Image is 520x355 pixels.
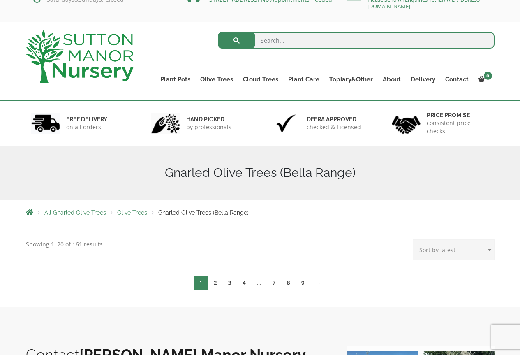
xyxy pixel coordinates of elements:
span: Gnarled Olive Trees (Bella Range) [158,209,249,216]
p: Showing 1–20 of 161 results [26,239,103,249]
img: 2.jpg [151,113,180,134]
a: Page 9 [296,276,310,290]
a: Topiary&Other [324,74,378,85]
span: … [251,276,267,290]
img: 1.jpg [31,113,60,134]
a: Olive Trees [117,209,147,216]
h6: Price promise [427,111,489,119]
a: Plant Pots [155,74,195,85]
h1: Gnarled Olive Trees (Bella Range) [26,165,495,180]
input: Search... [218,32,495,49]
h6: hand picked [186,116,231,123]
span: Page 1 [194,276,208,290]
img: 4.jpg [392,111,421,136]
a: Delivery [406,74,440,85]
img: 3.jpg [272,113,300,134]
a: Contact [440,74,474,85]
a: About [378,74,406,85]
h6: Defra approved [307,116,361,123]
a: Page 3 [222,276,237,290]
p: consistent price checks [427,119,489,135]
a: → [310,276,327,290]
a: Plant Care [283,74,324,85]
a: Page 8 [281,276,296,290]
nav: Product Pagination [26,276,495,293]
a: Page 7 [267,276,281,290]
span: 0 [484,72,492,80]
p: checked & Licensed [307,123,361,131]
p: on all orders [66,123,107,131]
a: 0 [474,74,495,85]
nav: Breadcrumbs [26,209,495,216]
a: Olive Trees [195,74,238,85]
a: All Gnarled Olive Trees [44,209,106,216]
img: logo [26,30,134,83]
select: Shop order [413,239,495,260]
a: Page 4 [237,276,251,290]
a: Cloud Trees [238,74,283,85]
p: by professionals [186,123,231,131]
h6: FREE DELIVERY [66,116,107,123]
a: Page 2 [208,276,222,290]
